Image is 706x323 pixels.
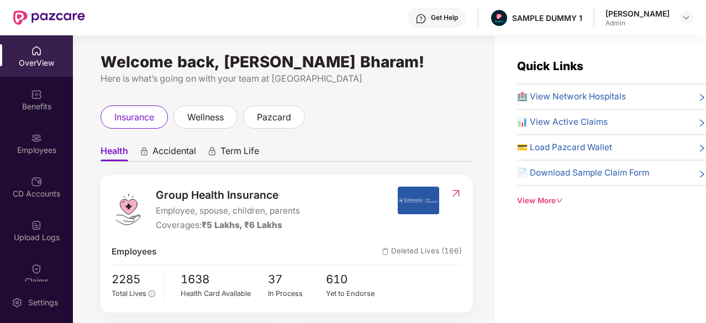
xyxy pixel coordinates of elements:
[149,290,155,296] span: info-circle
[605,19,670,28] div: Admin
[398,187,439,214] img: insurerIcon
[517,195,706,206] div: View More
[517,59,583,73] span: Quick Links
[13,10,85,25] img: New Pazcare Logo
[491,10,507,26] img: Pazcare_Alternative_logo-01-01.png
[31,133,42,144] img: svg+xml;base64,PHN2ZyBpZD0iRW1wbG95ZWVzIiB4bWxucz0iaHR0cDovL3d3dy53My5vcmcvMjAwMC9zdmciIHdpZHRoPS...
[101,57,473,66] div: Welcome back, [PERSON_NAME] Bharam!
[187,110,224,124] span: wellness
[450,188,462,199] img: RedirectIcon
[382,245,462,258] span: Deleted Lives (166)
[112,193,145,226] img: logo
[156,219,300,232] div: Coverages:
[382,248,389,255] img: deleteIcon
[415,13,426,24] img: svg+xml;base64,PHN2ZyBpZD0iSGVscC0zMngzMiIgeG1sbnM9Imh0dHA6Ly93d3cudzMub3JnLzIwMDAvc3ZnIiB3aWR0aD...
[268,288,326,299] div: In Process
[605,8,670,19] div: [PERSON_NAME]
[512,13,582,23] div: SAMPLE DUMMY 1
[556,197,563,204] span: down
[326,288,384,299] div: Yet to Endorse
[682,13,691,22] img: svg+xml;base64,PHN2ZyBpZD0iRHJvcGRvd24tMzJ4MzIiIHhtbG5zPSJodHRwOi8vd3d3LnczLm9yZy8yMDAwL3N2ZyIgd2...
[181,271,268,289] span: 1638
[517,115,608,129] span: 📊 View Active Claims
[517,141,612,154] span: 💳 Load Pazcard Wallet
[257,110,291,124] span: pazcard
[101,72,473,86] div: Here is what’s going on with your team at [GEOGRAPHIC_DATA]
[112,289,146,298] span: Total Lives
[220,145,259,161] span: Term Life
[31,263,42,274] img: svg+xml;base64,PHN2ZyBpZD0iQ2xhaW0iIHhtbG5zPSJodHRwOi8vd3d3LnczLm9yZy8yMDAwL3N2ZyIgd2lkdGg9IjIwIi...
[31,89,42,100] img: svg+xml;base64,PHN2ZyBpZD0iQmVuZWZpdHMiIHhtbG5zPSJodHRwOi8vd3d3LnczLm9yZy8yMDAwL3N2ZyIgd2lkdGg9Ij...
[12,297,23,308] img: svg+xml;base64,PHN2ZyBpZD0iU2V0dGluZy0yMHgyMCIgeG1sbnM9Imh0dHA6Ly93d3cudzMub3JnLzIwMDAvc3ZnIiB3aW...
[517,166,649,179] span: 📄 Download Sample Claim Form
[156,187,300,203] span: Group Health Insurance
[152,145,196,161] span: Accidental
[698,92,706,103] span: right
[326,271,384,289] span: 610
[112,245,156,258] span: Employees
[31,220,42,231] img: svg+xml;base64,PHN2ZyBpZD0iVXBsb2FkX0xvZ3MiIGRhdGEtbmFtZT0iVXBsb2FkIExvZ3MiIHhtbG5zPSJodHRwOi8vd3...
[431,13,458,22] div: Get Help
[698,143,706,154] span: right
[112,271,155,289] span: 2285
[156,204,300,218] span: Employee, spouse, children, parents
[202,220,282,230] span: ₹5 Lakhs, ₹6 Lakhs
[114,110,154,124] span: insurance
[181,288,268,299] div: Health Card Available
[25,297,61,308] div: Settings
[139,146,149,156] div: animation
[517,90,626,103] span: 🏥 View Network Hospitals
[101,145,128,161] span: Health
[268,271,326,289] span: 37
[698,118,706,129] span: right
[698,168,706,179] span: right
[207,146,217,156] div: animation
[31,45,42,56] img: svg+xml;base64,PHN2ZyBpZD0iSG9tZSIgeG1sbnM9Imh0dHA6Ly93d3cudzMub3JnLzIwMDAvc3ZnIiB3aWR0aD0iMjAiIG...
[31,176,42,187] img: svg+xml;base64,PHN2ZyBpZD0iQ0RfQWNjb3VudHMiIGRhdGEtbmFtZT0iQ0QgQWNjb3VudHMiIHhtbG5zPSJodHRwOi8vd3...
